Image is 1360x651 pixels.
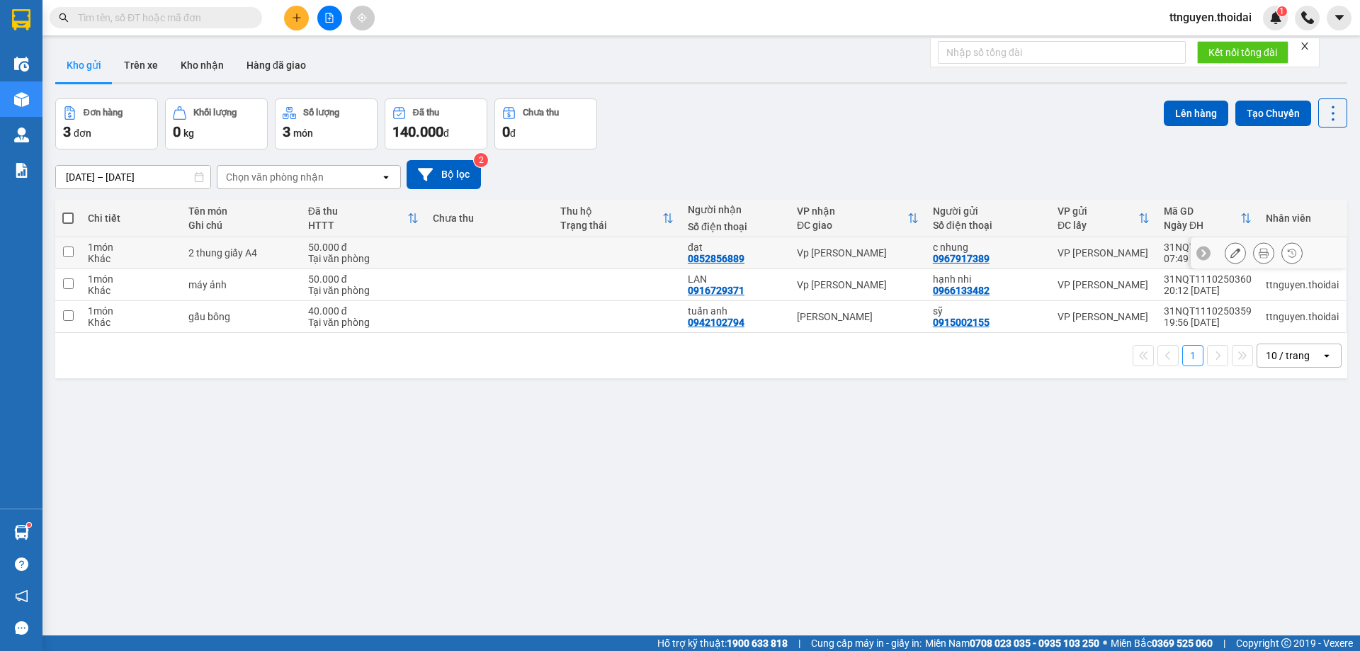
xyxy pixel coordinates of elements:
div: 1 món [88,273,174,285]
sup: 2 [474,153,488,167]
div: Người nhận [688,204,783,215]
div: sỹ [933,305,1043,317]
div: Đơn hàng [84,108,123,118]
button: file-add [317,6,342,30]
div: Người gửi [933,205,1043,217]
div: Số điện thoại [933,220,1043,231]
span: Kết nối tổng đài [1208,45,1277,60]
button: Kho gửi [55,48,113,82]
button: plus [284,6,309,30]
span: | [798,635,800,651]
div: VP nhận [797,205,907,217]
img: phone-icon [1301,11,1314,24]
div: Ghi chú [188,220,293,231]
div: Đã thu [308,205,407,217]
span: copyright [1281,638,1291,648]
button: 1 [1182,345,1203,366]
button: Khối lượng0kg [165,98,268,149]
div: 31NQT1110250360 [1164,273,1252,285]
span: question-circle [15,557,28,571]
div: c nhung [933,242,1043,253]
th: Toggle SortBy [1050,200,1157,237]
div: Khác [88,317,174,328]
div: Chưa thu [433,213,546,224]
div: LAN [688,273,783,285]
div: ĐC giao [797,220,907,231]
div: Chi tiết [88,213,174,224]
div: Chọn văn phòng nhận [226,170,324,184]
div: 0966133482 [933,285,990,296]
strong: 0369 525 060 [1152,638,1213,649]
span: 140.000 [392,123,443,140]
span: | [1223,635,1225,651]
span: đ [443,128,449,139]
span: caret-down [1333,11,1346,24]
svg: open [1321,350,1332,361]
strong: 1900 633 818 [727,638,788,649]
span: file-add [324,13,334,23]
div: 0916729371 [688,285,744,296]
div: 31NQT1110250359 [1164,305,1252,317]
div: Số điện thoại [688,221,783,232]
div: Số lượng [303,108,339,118]
span: đ [510,128,516,139]
div: 0915002155 [933,317,990,328]
button: Số lượng3món [275,98,378,149]
sup: 1 [1277,6,1287,16]
span: aim [357,13,367,23]
div: Khác [88,285,174,296]
span: ttnguyen.thoidai [1158,9,1263,26]
div: Tên món [188,205,293,217]
div: VP [PERSON_NAME] [1058,247,1150,259]
button: Kho nhận [169,48,235,82]
div: Tại văn phòng [308,285,419,296]
sup: 1 [27,523,31,527]
span: 0 [173,123,181,140]
button: Kết nối tổng đài [1197,41,1288,64]
div: Thu hộ [560,205,662,217]
div: tuấn anh [688,305,783,317]
input: Select a date range. [56,166,210,188]
span: Miền Nam [925,635,1099,651]
div: 50.000 đ [308,242,419,253]
div: Tại văn phòng [308,253,419,264]
div: 0942102794 [688,317,744,328]
div: 1 món [88,305,174,317]
span: 3 [63,123,71,140]
div: Ngày ĐH [1164,220,1240,231]
button: Tạo Chuyến [1235,101,1311,126]
span: kg [183,128,194,139]
img: warehouse-icon [14,92,29,107]
button: aim [350,6,375,30]
th: Toggle SortBy [301,200,426,237]
input: Tìm tên, số ĐT hoặc mã đơn [78,10,245,26]
button: caret-down [1327,6,1351,30]
button: Bộ lọc [407,160,481,189]
div: Nhân viên [1266,213,1339,224]
div: 0852856889 [688,253,744,264]
div: 1 món [88,242,174,253]
div: 10 / trang [1266,349,1310,363]
button: Chưa thu0đ [494,98,597,149]
div: máy ảnh [188,279,293,290]
div: 50.000 đ [308,273,419,285]
div: VP [PERSON_NAME] [1058,279,1150,290]
div: Khác [88,253,174,264]
div: VP gửi [1058,205,1138,217]
div: VP [PERSON_NAME] [1058,311,1150,322]
span: Cung cấp máy in - giấy in: [811,635,922,651]
span: ⚪️ [1103,640,1107,646]
button: Trên xe [113,48,169,82]
div: ttnguyen.thoidai [1266,279,1339,290]
div: 19:56 [DATE] [1164,317,1252,328]
th: Toggle SortBy [1157,200,1259,237]
div: 0967917389 [933,253,990,264]
div: ĐC lấy [1058,220,1138,231]
svg: open [380,171,392,183]
span: message [15,621,28,635]
img: solution-icon [14,163,29,178]
span: món [293,128,313,139]
span: 1 [1279,6,1284,16]
div: đạt [688,242,783,253]
div: HTTT [308,220,407,231]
